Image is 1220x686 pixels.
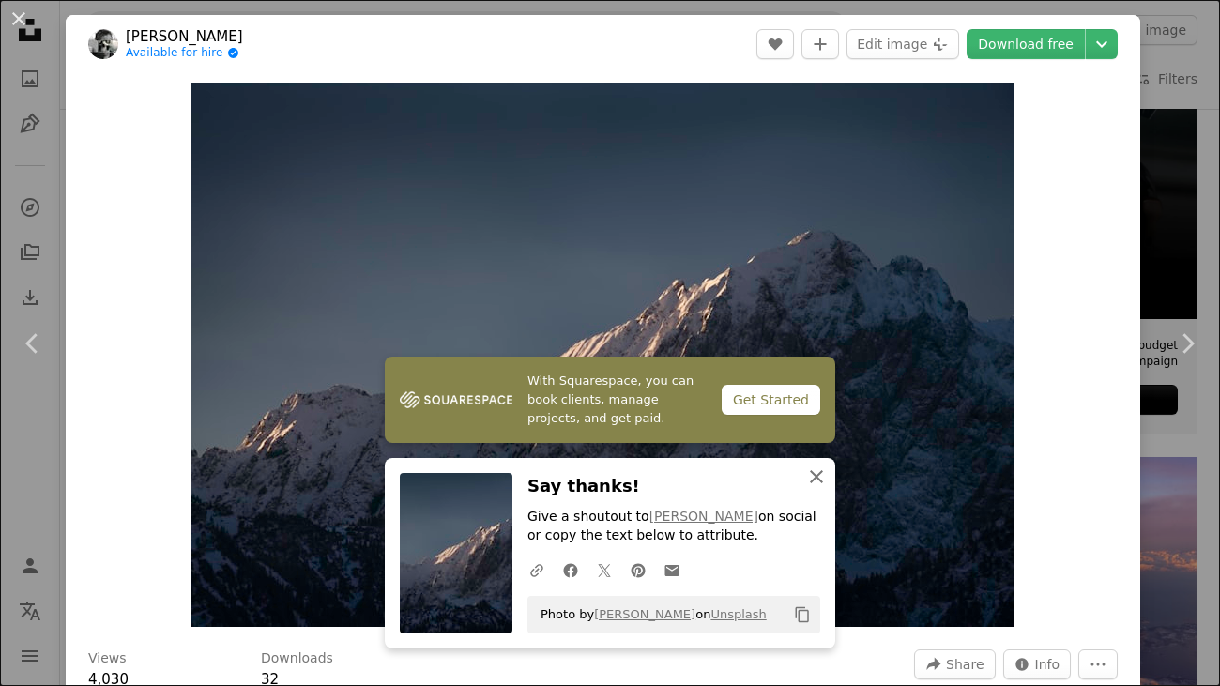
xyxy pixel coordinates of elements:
a: Download free [967,29,1085,59]
a: Share on Facebook [554,551,587,588]
button: Choose download size [1086,29,1118,59]
h3: Downloads [261,649,333,668]
div: Get Started [722,385,820,415]
a: Unsplash [710,607,766,621]
button: Share this image [914,649,995,679]
h3: Views [88,649,127,668]
a: Available for hire [126,46,243,61]
a: [PERSON_NAME] [594,607,695,621]
span: Info [1035,650,1060,678]
span: Share [946,650,984,678]
a: With Squarespace, you can book clients, manage projects, and get paid.Get Started [385,357,835,443]
button: Like [756,29,794,59]
a: Next [1154,253,1220,434]
a: [PERSON_NAME] [649,509,758,524]
h3: Say thanks! [527,473,820,500]
button: More Actions [1078,649,1118,679]
img: a very tall snow covered mountain under a cloudy sky [191,83,1014,627]
img: file-1747939142011-51e5cc87e3c9 [400,386,512,414]
p: Give a shoutout to on social or copy the text below to attribute. [527,508,820,545]
img: Go to Frédéric LE MONNIER's profile [88,29,118,59]
a: [PERSON_NAME] [126,27,243,46]
a: Share on Twitter [587,551,621,588]
button: Zoom in on this image [191,83,1014,627]
button: Add to Collection [801,29,839,59]
button: Copy to clipboard [786,599,818,631]
button: Stats about this image [1003,649,1072,679]
span: Photo by on [531,600,767,630]
span: With Squarespace, you can book clients, manage projects, and get paid. [527,372,707,428]
a: Share over email [655,551,689,588]
button: Edit image [846,29,959,59]
a: Share on Pinterest [621,551,655,588]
